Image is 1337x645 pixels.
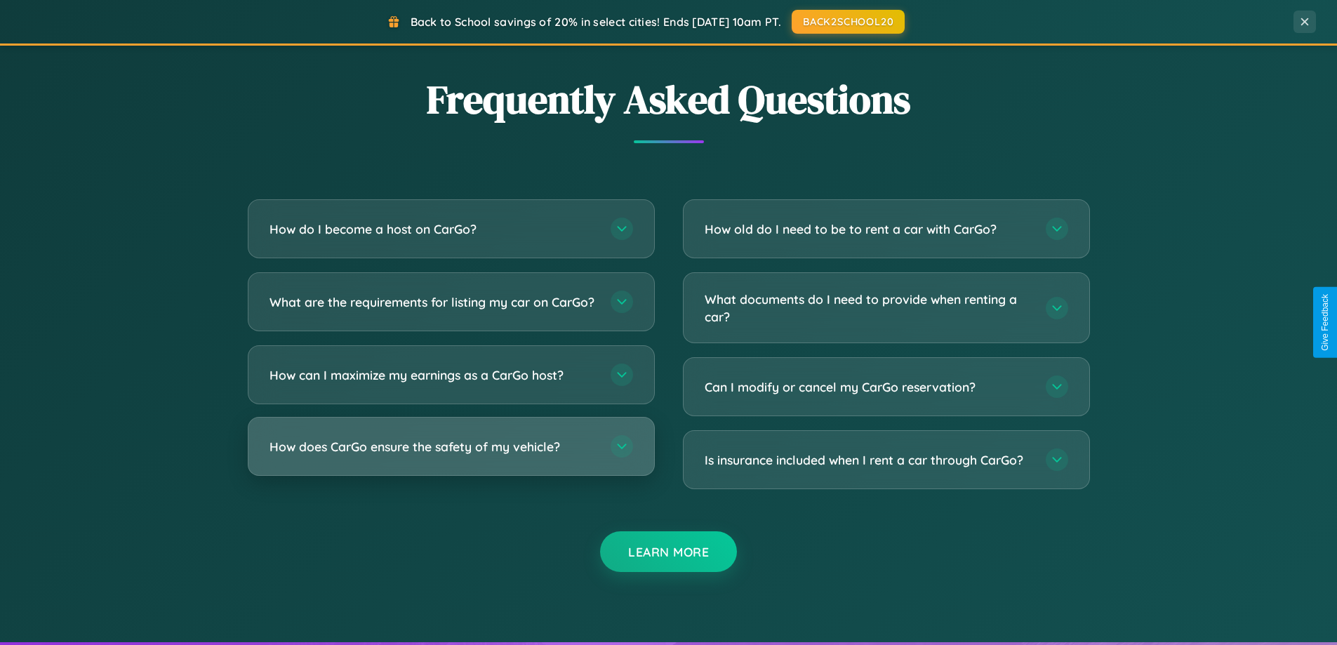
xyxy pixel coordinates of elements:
[248,72,1090,126] h2: Frequently Asked Questions
[270,293,597,311] h3: What are the requirements for listing my car on CarGo?
[600,531,737,572] button: Learn More
[705,451,1032,469] h3: Is insurance included when I rent a car through CarGo?
[1320,294,1330,351] div: Give Feedback
[705,220,1032,238] h3: How old do I need to be to rent a car with CarGo?
[270,220,597,238] h3: How do I become a host on CarGo?
[411,15,781,29] span: Back to School savings of 20% in select cities! Ends [DATE] 10am PT.
[270,366,597,384] h3: How can I maximize my earnings as a CarGo host?
[270,438,597,456] h3: How does CarGo ensure the safety of my vehicle?
[705,291,1032,325] h3: What documents do I need to provide when renting a car?
[792,10,905,34] button: BACK2SCHOOL20
[705,378,1032,396] h3: Can I modify or cancel my CarGo reservation?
